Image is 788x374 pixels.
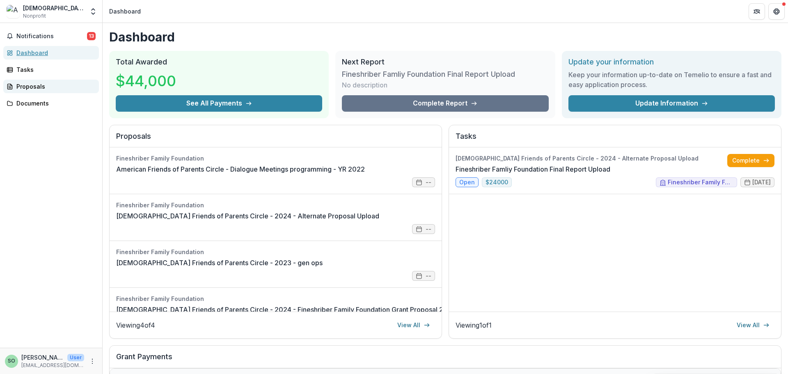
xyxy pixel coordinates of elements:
[87,3,99,20] button: Open entity switcher
[109,30,781,44] h1: Dashboard
[116,164,365,174] a: American Friends of Parents Circle - Dialogue Meetings programming - YR 2022
[87,356,97,366] button: More
[456,164,610,174] a: Fineshriber Famliy Foundation Final Report Upload
[749,3,765,20] button: Partners
[3,63,99,76] a: Tasks
[3,46,99,60] a: Dashboard
[456,132,774,147] h2: Tasks
[116,211,379,221] a: [DEMOGRAPHIC_DATA] Friends of Parents Circle - 2024 - Alternate Proposal Upload
[568,57,775,67] h2: Update your information
[16,82,92,91] div: Proposals
[16,48,92,57] div: Dashboard
[7,5,20,18] img: American Friends of Parents Circle
[732,319,774,332] a: View All
[16,65,92,74] div: Tasks
[568,95,775,112] a: Update Information
[3,80,99,93] a: Proposals
[342,95,548,112] a: Complete Report
[342,57,548,67] h2: Next Report
[342,70,515,79] h3: Fineshriber Famliy Foundation Final Report Upload
[106,5,144,17] nav: breadcrumb
[342,80,387,90] p: No description
[23,12,46,20] span: Nonprofit
[109,7,141,16] div: Dashboard
[116,352,774,368] h2: Grant Payments
[3,30,99,43] button: Notifications13
[116,258,323,268] a: [DEMOGRAPHIC_DATA] Friends of Parents Circle - 2023 - gen ops
[21,362,84,369] p: [EMAIL_ADDRESS][DOMAIN_NAME]
[3,96,99,110] a: Documents
[727,154,774,167] a: Complete
[67,354,84,361] p: User
[21,353,64,362] p: [PERSON_NAME]
[456,320,492,330] p: Viewing 1 of 1
[116,70,177,92] h3: $44,000
[16,99,92,108] div: Documents
[116,305,613,314] a: [DEMOGRAPHIC_DATA] Friends of Parents Circle - 2024 - Fineshriber Family Foundation Grant Proposa...
[8,358,15,364] div: Shiri Ourian
[768,3,785,20] button: Get Help
[116,57,322,67] h2: Total Awarded
[116,95,322,112] button: See All Payments
[23,4,84,12] div: [DEMOGRAPHIC_DATA] Friends of Parents Circle
[87,32,96,40] span: 13
[116,320,155,330] p: Viewing 4 of 4
[16,33,87,40] span: Notifications
[116,132,435,147] h2: Proposals
[568,70,775,89] h3: Keep your information up-to-date on Temelio to ensure a fast and easy application process.
[392,319,435,332] a: View All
